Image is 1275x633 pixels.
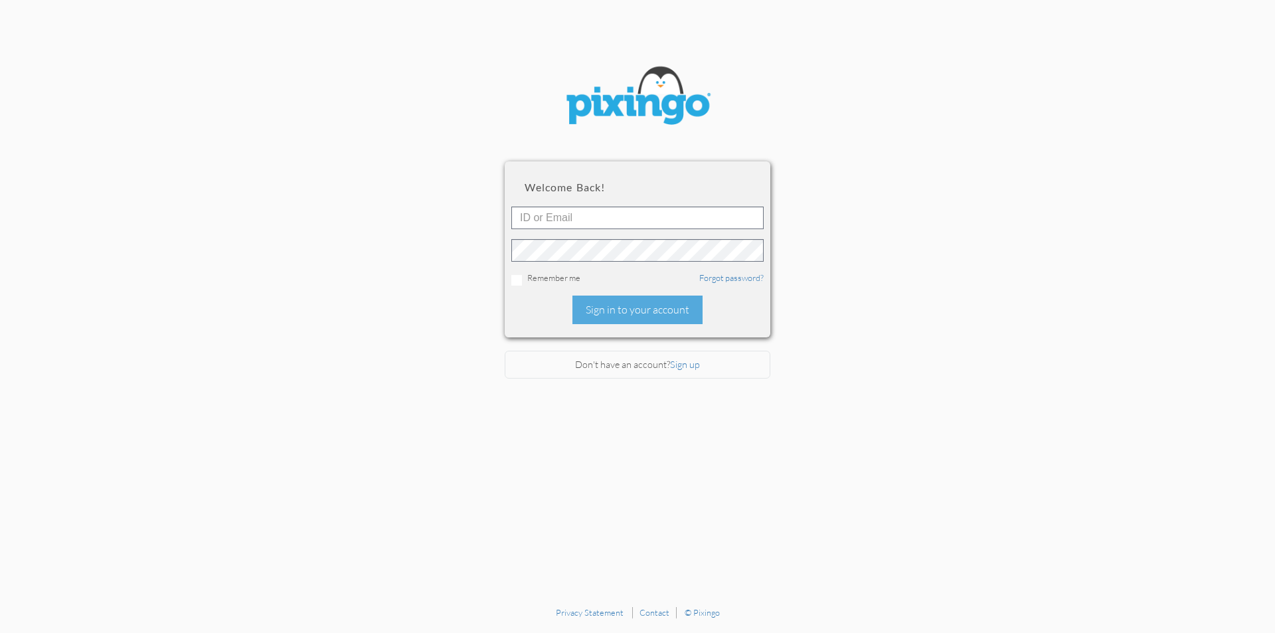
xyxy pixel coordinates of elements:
a: © Pixingo [685,607,720,618]
input: ID or Email [511,207,764,229]
div: Remember me [511,272,764,286]
h2: Welcome back! [525,181,750,193]
a: Privacy Statement [556,607,624,618]
a: Sign up [670,359,700,370]
div: Don't have an account? [505,351,770,379]
img: pixingo logo [558,60,717,135]
div: Sign in to your account [572,296,703,324]
a: Contact [639,607,669,618]
a: Forgot password? [699,272,764,283]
